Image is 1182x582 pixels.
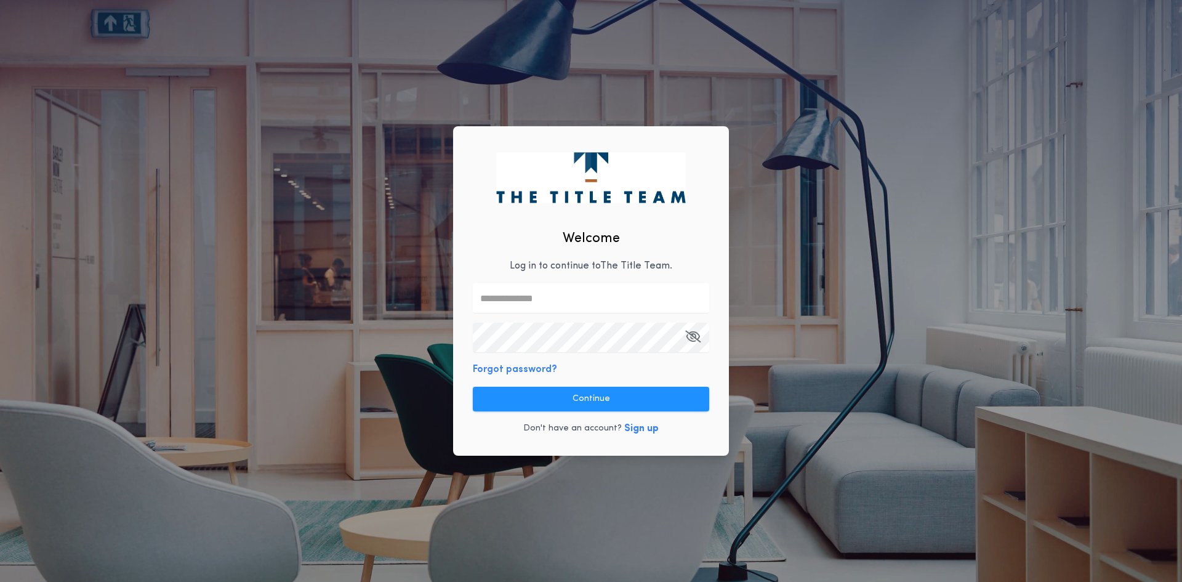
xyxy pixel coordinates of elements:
img: logo [496,152,685,203]
button: Continue [473,387,709,411]
button: Forgot password? [473,362,557,377]
button: Sign up [624,421,659,436]
h2: Welcome [563,228,620,249]
p: Don't have an account? [523,422,622,435]
p: Log in to continue to The Title Team . [510,259,672,273]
